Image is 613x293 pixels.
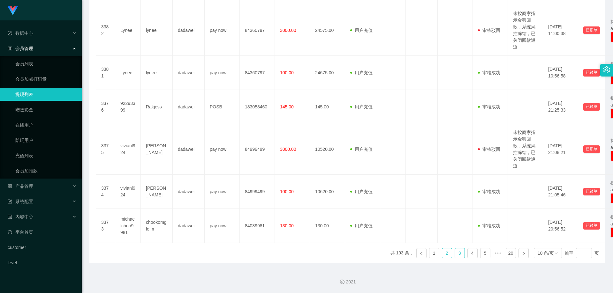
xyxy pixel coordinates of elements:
[15,149,77,162] a: 充值列表
[429,248,439,258] a: 1
[518,248,529,258] li: 下一页
[350,189,373,194] span: 用户充值
[442,248,452,258] li: 2
[141,56,173,90] td: lynee
[429,248,439,258] li: 1
[205,90,240,124] td: POSB
[564,248,599,258] div: 跳至 页
[280,189,294,194] span: 100.00
[350,28,373,33] span: 用户充值
[205,175,240,209] td: pay now
[173,56,205,90] td: dadawei
[15,57,77,70] a: 会员列表
[310,5,345,56] td: 24575.00
[455,248,465,258] a: 3
[8,215,12,219] i: 图标: profile
[96,56,115,90] td: 3381
[340,280,344,284] i: 图标: copyright
[583,26,600,34] button: 已锁单
[173,175,205,209] td: dadawei
[141,90,173,124] td: Rakjess
[8,199,12,204] i: 图标: form
[506,248,516,258] a: 20
[205,124,240,175] td: pay now
[506,248,516,258] li: 20
[508,124,543,175] td: 未按商家指示金额回款，系统风控冻结，已关闭回款通道
[481,248,490,258] a: 5
[8,31,33,36] span: 数据中心
[8,46,33,51] span: 会员管理
[115,209,141,243] td: michaelchoo9981
[543,175,578,209] td: [DATE] 21:05:46
[15,103,77,116] a: 赠送彩金
[583,69,600,77] button: 已锁单
[310,124,345,175] td: 10520.00
[240,175,275,209] td: 84999499
[8,226,77,238] a: 图标: dashboard平台首页
[8,214,33,219] span: 内容中心
[8,184,33,189] span: 产品管理
[87,279,608,285] div: 2021
[583,145,600,153] button: 已锁单
[478,70,500,75] span: 审核成功
[115,56,141,90] td: Lynee
[310,56,345,90] td: 24675.00
[350,223,373,228] span: 用户充值
[420,252,423,255] i: 图标: left
[15,119,77,131] a: 在线用户
[522,252,526,255] i: 图标: right
[15,88,77,101] a: 提现列表
[240,90,275,124] td: 183058460
[280,223,294,228] span: 130.00
[310,175,345,209] td: 10620.00
[416,248,427,258] li: 上一页
[15,73,77,85] a: 会员加减打码量
[205,56,240,90] td: pay now
[543,90,578,124] td: [DATE] 21:25:33
[310,90,345,124] td: 145.00
[8,256,77,269] a: level
[115,90,141,124] td: 92293399
[115,124,141,175] td: vivianl924
[583,103,600,111] button: 已锁单
[554,251,558,256] i: 图标: down
[141,209,173,243] td: chookomgleim
[583,222,600,230] button: 已锁单
[350,147,373,152] span: 用户充值
[8,31,12,35] i: 图标: check-circle-o
[115,5,141,56] td: Lynee
[468,248,477,258] a: 4
[280,28,296,33] span: 3000.00
[280,104,294,109] span: 145.00
[478,189,500,194] span: 审核成功
[543,5,578,56] td: [DATE] 11:00:38
[480,248,490,258] li: 5
[96,124,115,175] td: 3375
[115,175,141,209] td: vivianl924
[173,5,205,56] td: dadawei
[8,46,12,51] i: 图标: table
[508,5,543,56] td: 未按商家指示金额回款，系统风控冻结，已关闭回款通道
[96,209,115,243] td: 3373
[390,248,414,258] li: 共 193 条，
[8,184,12,188] i: 图标: appstore-o
[141,5,173,56] td: lynee
[543,209,578,243] td: [DATE] 20:56:52
[538,248,554,258] div: 10 条/页
[8,241,77,254] a: customer
[8,6,18,15] img: logo.9652507e.png
[96,175,115,209] td: 3374
[141,124,173,175] td: [PERSON_NAME]
[8,199,33,204] span: 系统配置
[96,5,115,56] td: 3382
[603,66,610,73] i: 图标: setting
[455,248,465,258] li: 3
[478,147,500,152] span: 审核驳回
[205,209,240,243] td: pay now
[141,175,173,209] td: [PERSON_NAME]
[205,5,240,56] td: pay now
[15,165,77,177] a: 会员加扣款
[173,124,205,175] td: dadawei
[240,5,275,56] td: 84360797
[280,147,296,152] span: 3000.00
